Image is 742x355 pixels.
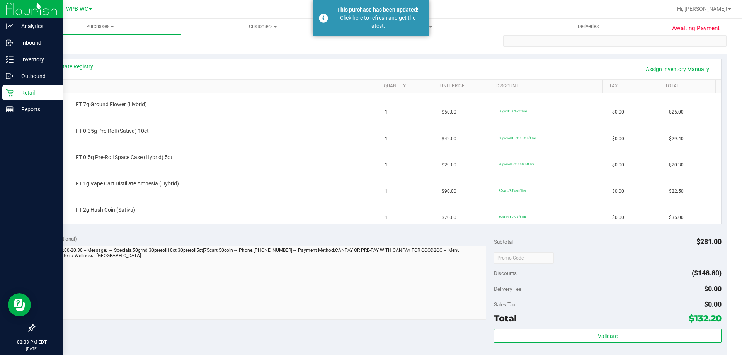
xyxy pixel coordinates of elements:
p: Analytics [14,22,60,31]
iframe: Resource center [8,293,31,316]
span: $29.00 [442,161,456,169]
span: ($148.80) [692,269,722,277]
span: $0.00 [612,109,624,116]
p: [DATE] [3,346,60,352]
span: Validate [598,333,618,339]
span: $50.00 [442,109,456,116]
span: $281.00 [696,238,722,246]
a: SKU [46,83,374,89]
p: Inventory [14,55,60,64]
span: 30preroll5ct: 30% off line [499,162,534,166]
span: $0.00 [612,188,624,195]
span: Sales Tax [494,301,516,307]
span: 50grnd: 50% off line [499,109,527,113]
a: Unit Price [440,83,487,89]
span: FT 7g Ground Flower (Hybrid) [76,101,147,108]
p: Reports [14,105,60,114]
span: WPB WC [66,6,88,12]
a: Deliveries [507,19,670,35]
inline-svg: Retail [6,89,14,97]
a: Quantity [384,83,431,89]
span: $35.00 [669,214,684,221]
span: 1 [385,161,388,169]
inline-svg: Reports [6,105,14,113]
a: Total [665,83,712,89]
span: Deliveries [567,23,609,30]
span: Awaiting Payment [672,24,720,33]
a: View State Registry [47,63,93,70]
span: Delivery Fee [494,286,521,292]
span: FT 0.5g Pre-Roll Space Case (Hybrid) 5ct [76,154,172,161]
span: 1 [385,214,388,221]
span: FT 1g Vape Cart Distillate Amnesia (Hybrid) [76,180,179,187]
span: 30preroll10ct: 30% off line [499,136,536,140]
p: Inbound [14,38,60,48]
p: 02:33 PM EDT [3,339,60,346]
p: Retail [14,88,60,97]
div: This purchase has been updated! [332,6,423,14]
span: $0.00 [704,300,722,308]
span: $132.20 [689,313,722,324]
span: $70.00 [442,214,456,221]
span: $29.40 [669,135,684,143]
a: Discount [496,83,600,89]
inline-svg: Inbound [6,39,14,47]
span: $0.00 [612,135,624,143]
span: $22.50 [669,188,684,195]
span: 1 [385,135,388,143]
span: Subtotal [494,239,513,245]
span: 50coin: 50% off line [499,215,526,219]
button: Validate [494,329,721,343]
a: Purchases [19,19,181,35]
inline-svg: Analytics [6,22,14,30]
inline-svg: Inventory [6,56,14,63]
span: 1 [385,109,388,116]
span: Customers [182,23,344,30]
a: Assign Inventory Manually [641,63,714,76]
span: $42.00 [442,135,456,143]
span: $0.00 [704,285,722,293]
span: FT 0.35g Pre-Roll (Sativa) 10ct [76,127,149,135]
span: $25.00 [669,109,684,116]
a: Customers [181,19,344,35]
span: Total [494,313,517,324]
span: Purchases [19,23,181,30]
span: 75cart: 75% off line [499,189,526,192]
p: Outbound [14,71,60,81]
span: $0.00 [612,161,624,169]
div: Click here to refresh and get the latest. [332,14,423,30]
span: $20.30 [669,161,684,169]
span: $0.00 [612,214,624,221]
input: Promo Code [494,252,554,264]
span: Hi, [PERSON_NAME]! [677,6,727,12]
span: Discounts [494,266,517,280]
inline-svg: Outbound [6,72,14,80]
a: Tax [609,83,656,89]
span: 1 [385,188,388,195]
span: FT 2g Hash Coin (Sativa) [76,206,135,214]
span: $90.00 [442,188,456,195]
